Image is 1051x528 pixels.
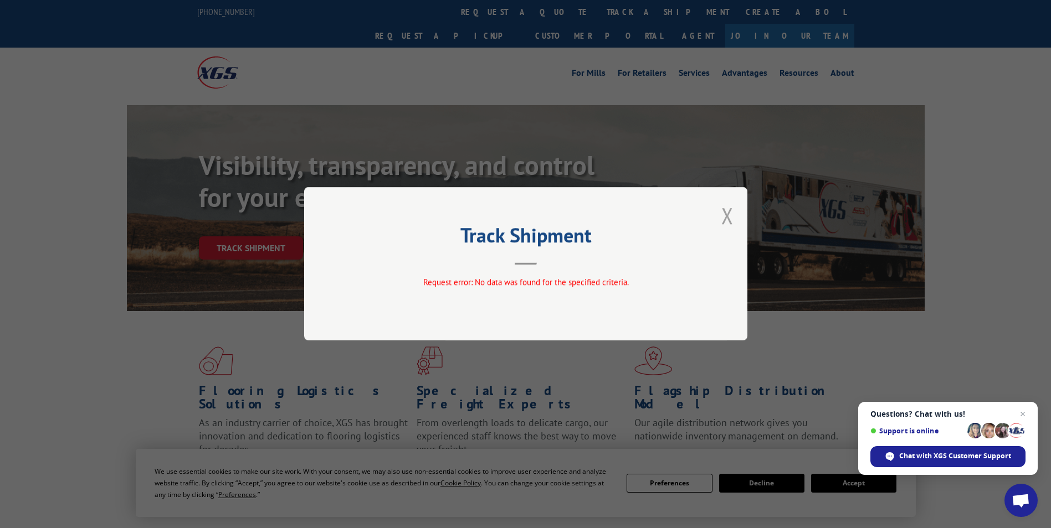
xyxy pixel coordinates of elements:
[423,277,628,288] span: Request error: No data was found for the specified criteria.
[1004,484,1038,517] div: Open chat
[870,427,963,435] span: Support is online
[721,201,734,230] button: Close modal
[899,451,1011,461] span: Chat with XGS Customer Support
[1016,407,1029,421] span: Close chat
[360,227,692,249] h2: Track Shipment
[870,446,1026,467] div: Chat with XGS Customer Support
[870,410,1026,418] span: Questions? Chat with us!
